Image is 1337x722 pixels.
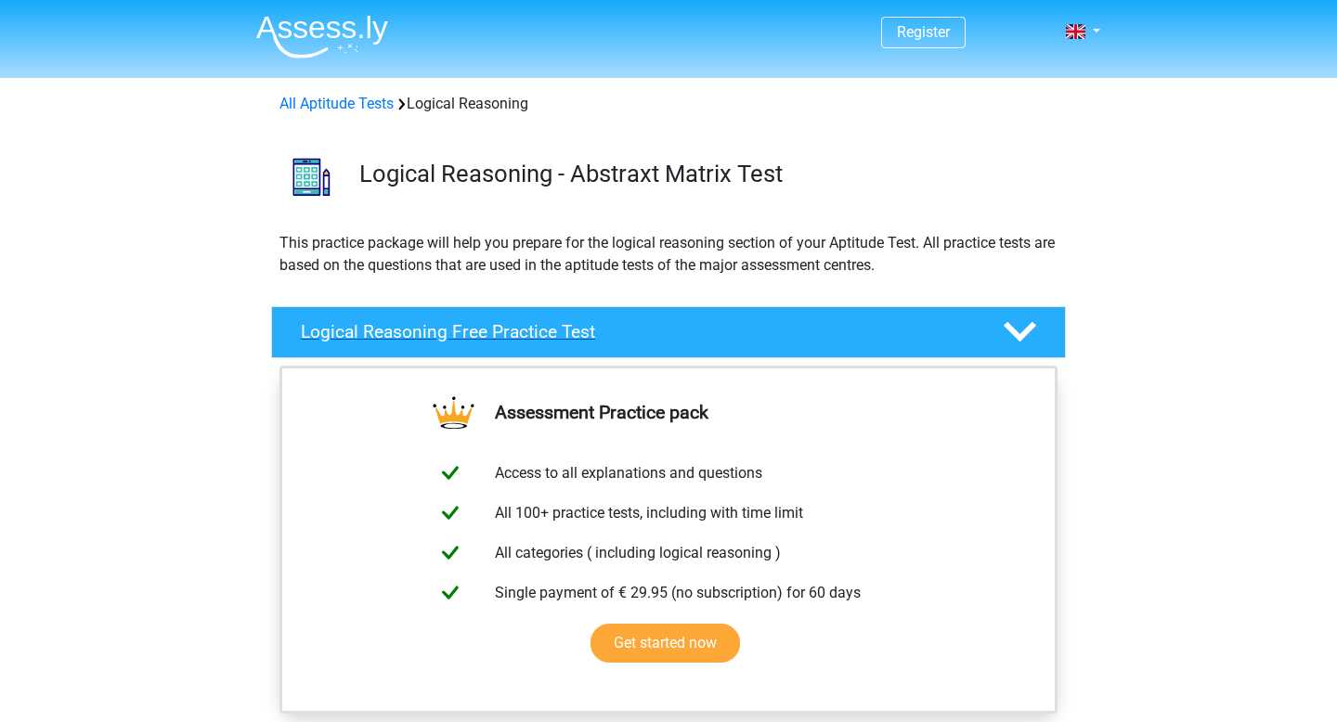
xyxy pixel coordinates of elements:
div: Logical Reasoning [272,93,1065,115]
p: This practice package will help you prepare for the logical reasoning section of your Aptitude Te... [279,232,1058,277]
img: logical reasoning [272,137,351,216]
h3: Logical Reasoning - Abstraxt Matrix Test [359,160,1051,188]
a: Get started now [591,624,740,663]
a: Register [897,23,950,41]
a: All Aptitude Tests [279,95,394,112]
h4: Logical Reasoning Free Practice Test [301,321,973,342]
a: Logical Reasoning Free Practice Test [264,306,1073,358]
img: Assessly [256,15,388,58]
